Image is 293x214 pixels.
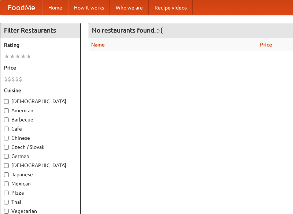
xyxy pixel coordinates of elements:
input: American [4,108,9,113]
label: Cafe [4,125,77,132]
a: FoodMe [0,0,42,15]
input: Vegetarian [4,209,9,214]
a: Name [91,42,105,48]
ng-pluralize: No restaurants found. :-( [92,27,163,34]
li: $ [15,75,19,83]
label: Japanese [4,171,77,178]
label: American [4,107,77,114]
li: $ [11,75,15,83]
li: $ [8,75,11,83]
h5: Cuisine [4,87,77,94]
input: Mexican [4,181,9,186]
label: Mexican [4,180,77,187]
a: Who we are [110,0,149,15]
label: Pizza [4,189,77,196]
input: Cafe [4,127,9,131]
h5: Price [4,64,77,71]
label: Thai [4,198,77,206]
a: Home [42,0,68,15]
h5: Rating [4,41,77,49]
label: [DEMOGRAPHIC_DATA] [4,98,77,105]
a: Price [260,42,272,48]
label: [DEMOGRAPHIC_DATA] [4,162,77,169]
label: Barbecue [4,116,77,123]
input: Thai [4,200,9,204]
a: Recipe videos [149,0,193,15]
li: ★ [21,52,26,60]
input: Pizza [4,191,9,195]
label: German [4,153,77,160]
label: Czech / Slovak [4,143,77,151]
input: Czech / Slovak [4,145,9,150]
label: Chinese [4,134,77,142]
input: [DEMOGRAPHIC_DATA] [4,163,9,168]
li: ★ [15,52,21,60]
li: ★ [10,52,15,60]
li: ★ [26,52,31,60]
input: German [4,154,9,159]
input: Japanese [4,172,9,177]
li: $ [19,75,22,83]
input: Chinese [4,136,9,140]
h4: Filter Restaurants [0,23,80,38]
li: $ [4,75,8,83]
li: ★ [4,52,10,60]
a: How it works [68,0,110,15]
input: [DEMOGRAPHIC_DATA] [4,99,9,104]
input: Barbecue [4,117,9,122]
